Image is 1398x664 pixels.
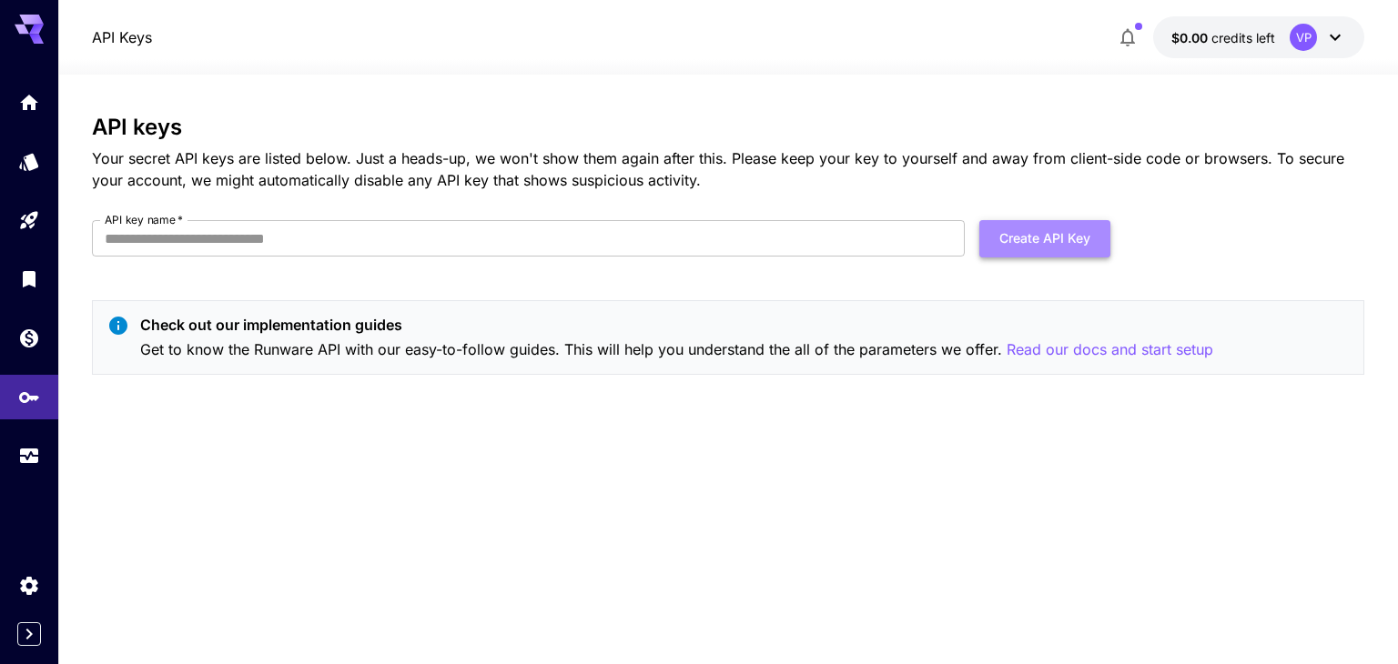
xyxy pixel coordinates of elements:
[92,26,152,48] nav: breadcrumb
[105,212,183,227] label: API key name
[140,314,1213,336] p: Check out our implementation guides
[18,445,40,468] div: Usage
[1153,16,1364,58] button: $0.00VP
[1171,28,1275,47] div: $0.00
[18,384,40,407] div: API Keys
[17,622,41,646] button: Expand sidebar
[18,574,40,597] div: Settings
[140,338,1213,361] p: Get to know the Runware API with our easy-to-follow guides. This will help you understand the all...
[1007,338,1213,361] button: Read our docs and start setup
[1171,30,1211,45] span: $0.00
[92,115,1364,140] h3: API keys
[1290,24,1317,51] div: VP
[979,220,1110,257] button: Create API Key
[18,327,40,349] div: Wallet
[92,26,152,48] a: API Keys
[92,147,1364,191] p: Your secret API keys are listed below. Just a heads-up, we won't show them again after this. Plea...
[18,91,40,114] div: Home
[18,209,40,232] div: Playground
[18,150,40,173] div: Models
[1211,30,1275,45] span: credits left
[18,267,40,290] div: Library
